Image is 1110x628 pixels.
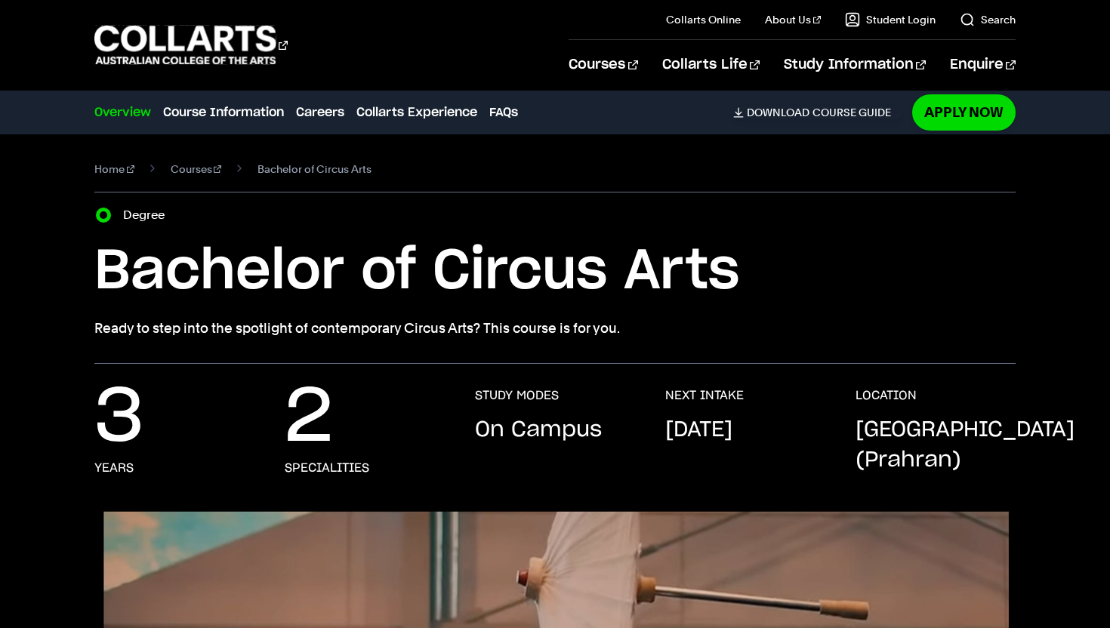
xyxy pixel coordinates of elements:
a: Home [94,159,134,180]
span: Bachelor of Circus Arts [257,159,372,180]
a: About Us [765,12,821,27]
p: [DATE] [665,415,732,445]
a: Collarts Life [662,40,760,90]
h3: LOCATION [856,388,917,403]
a: Apply Now [912,94,1016,130]
a: Course Information [163,103,284,122]
p: 3 [94,388,144,448]
p: 2 [285,388,333,448]
a: FAQs [489,103,518,122]
a: Collarts Experience [356,103,477,122]
a: Enquire [950,40,1016,90]
h3: NEXT INTAKE [665,388,744,403]
a: Student Login [845,12,936,27]
a: Overview [94,103,151,122]
p: [GEOGRAPHIC_DATA] (Prahran) [856,415,1075,476]
h3: specialities [285,460,369,476]
h1: Bachelor of Circus Arts [94,238,1016,306]
a: Courses [569,40,637,90]
p: Ready to step into the spotlight of contemporary Circus Arts? This course is for you. [94,318,1016,339]
h3: STUDY MODES [475,388,559,403]
a: Courses [171,159,222,180]
a: DownloadCourse Guide [733,106,903,119]
h3: years [94,460,134,476]
p: On Campus [475,415,602,445]
span: Download [747,106,809,119]
a: Collarts Online [666,12,741,27]
a: Study Information [784,40,926,90]
div: Go to homepage [94,23,288,66]
a: Search [960,12,1016,27]
label: Degree [123,205,174,226]
a: Careers [296,103,344,122]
